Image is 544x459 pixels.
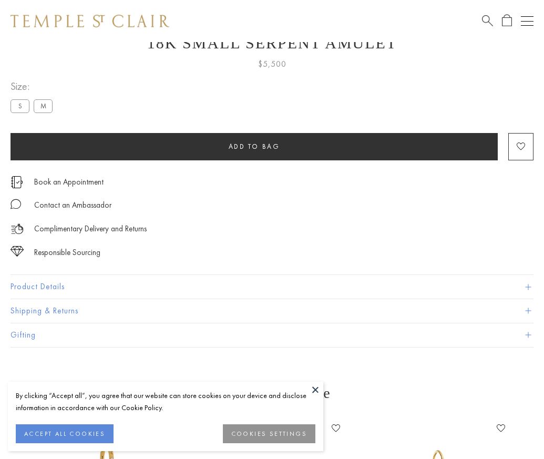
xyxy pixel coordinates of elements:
[34,176,104,188] a: Book an Appointment
[11,299,533,323] button: Shipping & Returns
[11,199,21,209] img: MessageIcon-01_2.svg
[11,15,169,27] img: Temple St. Clair
[521,15,533,27] button: Open navigation
[34,199,111,212] div: Contact an Ambassador
[11,99,29,113] label: S
[34,99,53,113] label: M
[502,14,512,27] a: Open Shopping Bag
[16,424,114,443] button: ACCEPT ALL COOKIES
[482,14,493,27] a: Search
[16,390,315,414] div: By clicking “Accept all”, you agree that our website can store cookies on your device and disclos...
[11,222,24,236] img: icon_delivery.svg
[258,57,286,71] span: $5,500
[11,78,57,95] span: Size:
[11,246,24,257] img: icon_sourcing.svg
[223,424,315,443] button: COOKIES SETTINGS
[34,222,147,236] p: Complimentary Delivery and Returns
[11,323,533,347] button: Gifting
[34,246,100,259] div: Responsible Sourcing
[11,275,533,299] button: Product Details
[11,34,533,52] h1: 18K Small Serpent Amulet
[229,142,280,151] span: Add to bag
[11,176,23,188] img: icon_appointment.svg
[11,133,498,160] button: Add to bag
